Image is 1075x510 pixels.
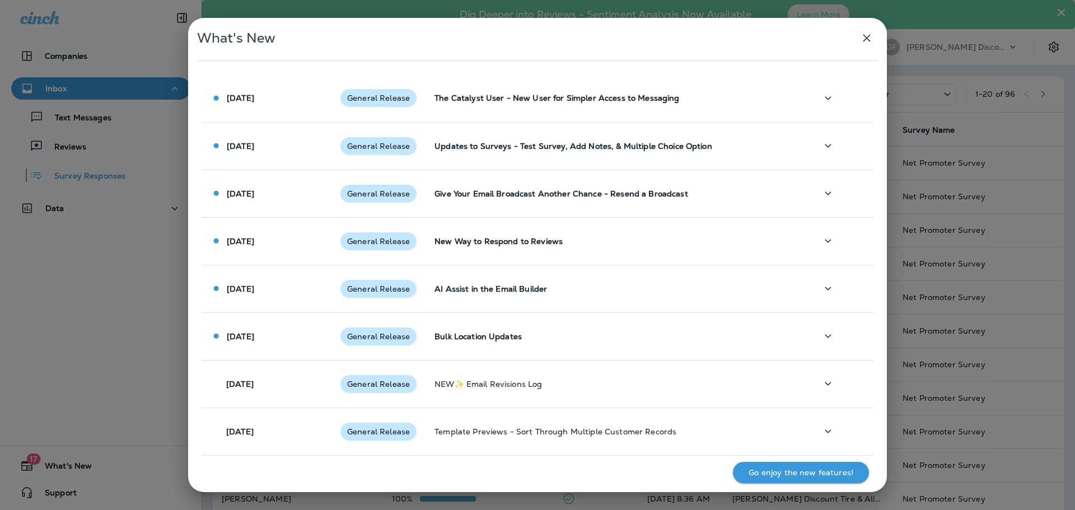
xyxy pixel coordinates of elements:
p: Template Previews - Sort Through Multiple Customer Records [434,427,799,436]
p: The Catalyst User - New User for Simpler Access to Messaging [434,93,799,102]
span: General Release [340,142,417,151]
span: General Release [340,237,417,246]
p: AI Assist in the Email Builder [434,284,799,293]
p: Give Your Email Broadcast Another Chance - Resend a Broadcast [434,189,799,198]
p: Go enjoy the new features! [749,468,853,477]
button: Go enjoy the new features! [733,462,869,483]
span: General Release [340,332,417,341]
span: General Release [340,380,417,389]
p: [DATE] [227,284,254,293]
span: General Release [340,427,417,436]
span: General Release [340,93,417,102]
p: [DATE] [226,380,254,389]
p: [DATE] [227,189,254,198]
p: NEW✨ Email Revisions Log [434,380,799,389]
p: New Way to Respond to Reviews [434,237,799,246]
span: General Release [340,189,417,198]
p: [DATE] [227,332,254,341]
p: Bulk Location Updates [434,332,799,341]
p: [DATE] [227,142,254,151]
p: [DATE] [227,93,254,102]
p: [DATE] [227,237,254,246]
span: General Release [340,284,417,293]
span: What's New [197,30,275,46]
p: Updates to Surveys - Test Survey, Add Notes, & Multiple Choice Option [434,142,799,151]
p: [DATE] [226,427,254,436]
